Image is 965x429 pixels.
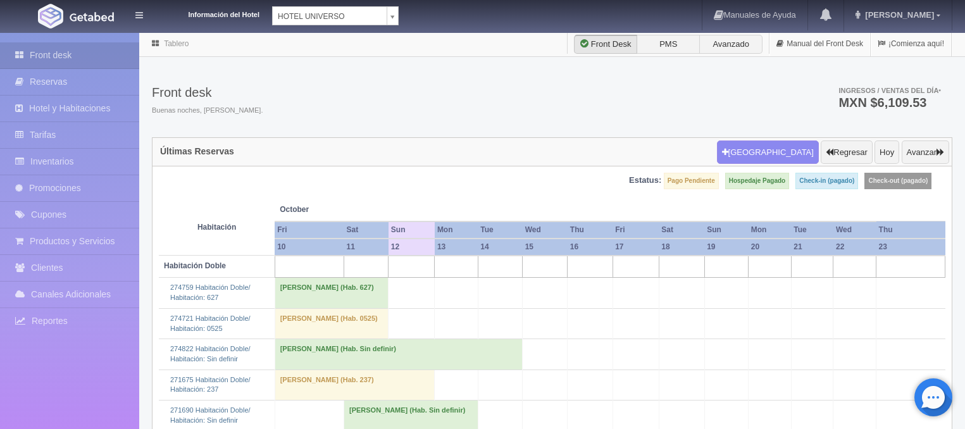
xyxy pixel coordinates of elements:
a: ¡Comienza aquí! [871,32,951,56]
h3: MXN $6,109.53 [838,96,941,109]
th: 22 [833,239,876,256]
td: [PERSON_NAME] (Hab. 237) [275,370,435,400]
th: 19 [704,239,749,256]
button: Hoy [875,140,899,165]
th: 20 [749,239,792,256]
th: 15 [523,239,568,256]
th: Mon [435,221,478,239]
th: Thu [876,221,945,239]
th: Wed [523,221,568,239]
th: Sat [659,221,704,239]
th: Sun [389,221,435,239]
th: Mon [749,221,792,239]
label: Hospedaje Pagado [725,173,789,189]
td: [PERSON_NAME] (Hab. 627) [275,278,389,308]
span: [PERSON_NAME] [862,10,934,20]
a: Manual del Front Desk [769,32,870,56]
label: PMS [637,35,700,54]
span: Buenas noches, [PERSON_NAME]. [152,106,263,116]
a: 271675 Habitación Doble/Habitación: 237 [170,376,251,394]
h4: Últimas Reservas [160,147,234,156]
label: Avanzado [699,35,763,54]
a: Tablero [164,39,189,48]
th: 17 [613,239,659,256]
th: 13 [435,239,478,256]
a: 271690 Habitación Doble/Habitación: Sin definir [170,406,251,424]
th: Wed [833,221,876,239]
td: [PERSON_NAME] (Hab. 0525) [275,308,389,339]
label: Pago Pendiente [664,173,719,189]
th: Fri [275,221,344,239]
th: Sat [344,221,388,239]
th: Fri [613,221,659,239]
img: Getabed [38,4,63,28]
th: 16 [568,239,613,256]
button: Regresar [821,140,872,165]
th: 14 [478,239,522,256]
h3: Front desk [152,85,263,99]
th: Thu [568,221,613,239]
th: 21 [791,239,833,256]
img: Getabed [70,12,114,22]
th: 23 [876,239,945,256]
th: Tue [478,221,522,239]
strong: Habitación [197,223,236,232]
span: HOTEL UNIVERSO [278,7,382,26]
span: October [280,204,383,215]
a: 274759 Habitación Doble/Habitación: 627 [170,283,251,301]
label: Check-in (pagado) [795,173,858,189]
dt: Información del Hotel [158,6,259,20]
b: Habitación Doble [164,261,226,270]
span: Ingresos / Ventas del día [838,87,941,94]
th: 11 [344,239,388,256]
th: Sun [704,221,749,239]
td: [PERSON_NAME] (Hab. Sin definir) [275,339,522,370]
th: 12 [389,239,435,256]
th: Tue [791,221,833,239]
button: [GEOGRAPHIC_DATA] [717,140,819,165]
label: Check-out (pagado) [864,173,931,189]
th: 18 [659,239,704,256]
label: Front Desk [574,35,637,54]
th: 10 [275,239,344,256]
a: 274721 Habitación Doble/Habitación: 0525 [170,314,251,332]
a: 274822 Habitación Doble/Habitación: Sin definir [170,345,251,363]
button: Avanzar [902,140,949,165]
a: HOTEL UNIVERSO [272,6,399,25]
label: Estatus: [629,175,661,187]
